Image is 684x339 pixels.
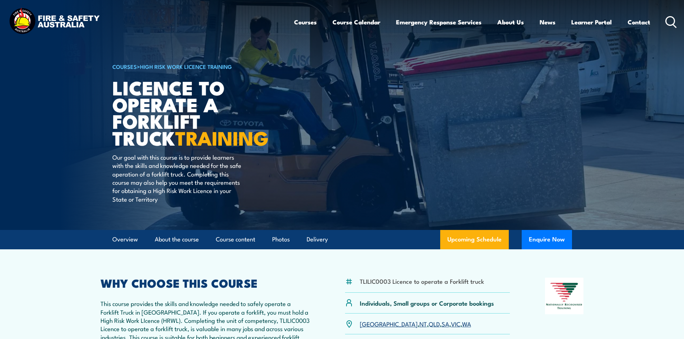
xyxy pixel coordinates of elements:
[396,13,481,32] a: Emergency Response Services
[545,278,584,314] img: Nationally Recognised Training logo.
[332,13,380,32] a: Course Calendar
[429,319,440,328] a: QLD
[112,62,137,70] a: COURSES
[140,62,232,70] a: High Risk Work Licence Training
[112,230,138,249] a: Overview
[442,319,449,328] a: SA
[360,320,471,328] p: , , , , ,
[112,62,290,71] h6: >
[112,79,290,146] h1: Licence to operate a forklift truck
[522,230,572,249] button: Enquire Now
[272,230,290,249] a: Photos
[462,319,471,328] a: WA
[175,122,269,152] strong: TRAINING
[294,13,317,32] a: Courses
[451,319,460,328] a: VIC
[360,299,494,307] p: Individuals, Small groups or Corporate bookings
[101,278,310,288] h2: WHY CHOOSE THIS COURSE
[216,230,255,249] a: Course content
[571,13,612,32] a: Learner Portal
[540,13,555,32] a: News
[440,230,509,249] a: Upcoming Schedule
[360,277,484,285] li: TLILIC0003 Licence to operate a Forklift truck
[155,230,199,249] a: About the course
[497,13,524,32] a: About Us
[307,230,328,249] a: Delivery
[360,319,418,328] a: [GEOGRAPHIC_DATA]
[628,13,650,32] a: Contact
[112,153,243,203] p: Our goal with this course is to provide learners with the skills and knowledge needed for the saf...
[419,319,427,328] a: NT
